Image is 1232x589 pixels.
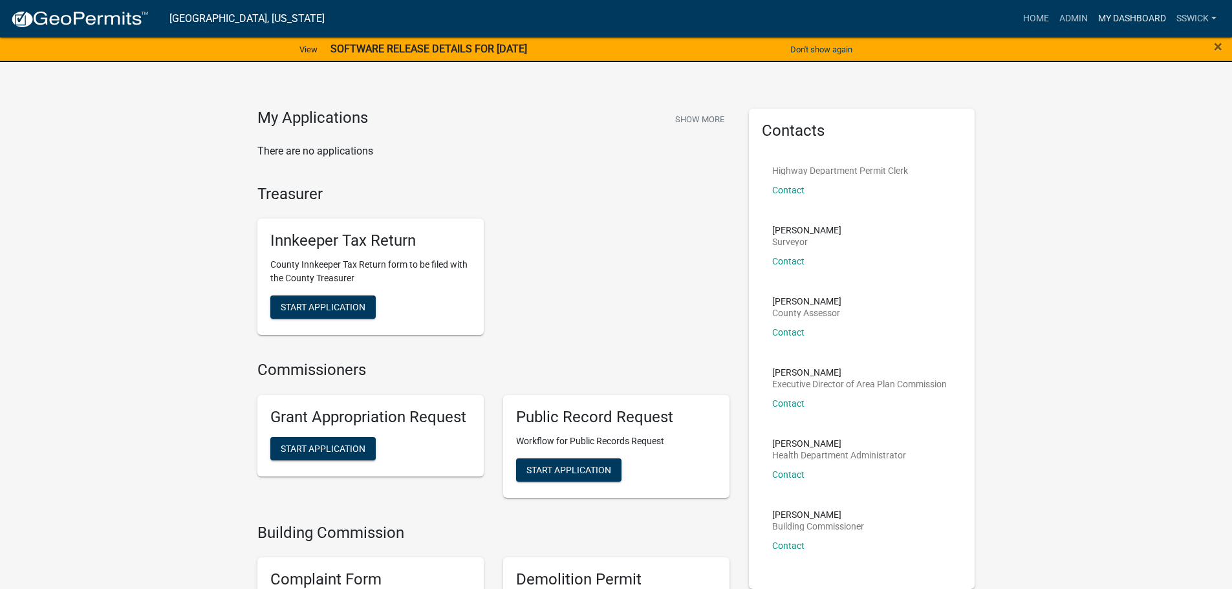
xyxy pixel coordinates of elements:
strong: SOFTWARE RELEASE DETAILS FOR [DATE] [330,43,527,55]
p: Building Commissioner [772,522,864,531]
a: Home [1018,6,1054,31]
span: Start Application [281,443,365,453]
p: Workflow for Public Records Request [516,434,717,448]
a: Contact [772,327,805,337]
a: sswick [1171,6,1222,31]
button: Close [1214,39,1222,54]
p: [PERSON_NAME] [772,439,906,448]
button: Start Application [516,458,621,482]
button: Don't show again [785,39,858,60]
a: Contact [772,469,805,480]
h5: Grant Appropriation Request [270,408,471,427]
a: Contact [772,256,805,266]
a: Contact [772,185,805,195]
p: County Innkeeper Tax Return form to be filed with the County Treasurer [270,258,471,285]
p: County Assessor [772,308,841,317]
h5: Innkeeper Tax Return [270,231,471,250]
p: Highway Department Permit Clerk [772,166,908,175]
a: View [294,39,323,60]
h5: Public Record Request [516,408,717,427]
h4: Building Commission [257,524,729,542]
p: [PERSON_NAME] [772,226,841,235]
a: My Dashboard [1093,6,1171,31]
p: Health Department Administrator [772,451,906,460]
span: Start Application [526,464,611,475]
p: [PERSON_NAME] [772,510,864,519]
button: Start Application [270,437,376,460]
h4: My Applications [257,109,368,128]
a: Contact [772,541,805,551]
h5: Complaint Form [270,570,471,589]
span: × [1214,37,1222,56]
a: Admin [1054,6,1093,31]
button: Start Application [270,295,376,319]
a: [GEOGRAPHIC_DATA], [US_STATE] [169,8,325,30]
button: Show More [670,109,729,130]
a: Contact [772,398,805,409]
h5: Contacts [762,122,962,140]
p: Surveyor [772,237,841,246]
span: Start Application [281,302,365,312]
h4: Commissioners [257,361,729,380]
p: [PERSON_NAME] [772,368,947,377]
h4: Treasurer [257,185,729,204]
p: [PERSON_NAME] [772,297,841,306]
h5: Demolition Permit [516,570,717,589]
p: There are no applications [257,144,729,159]
p: Executive Director of Area Plan Commission [772,380,947,389]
